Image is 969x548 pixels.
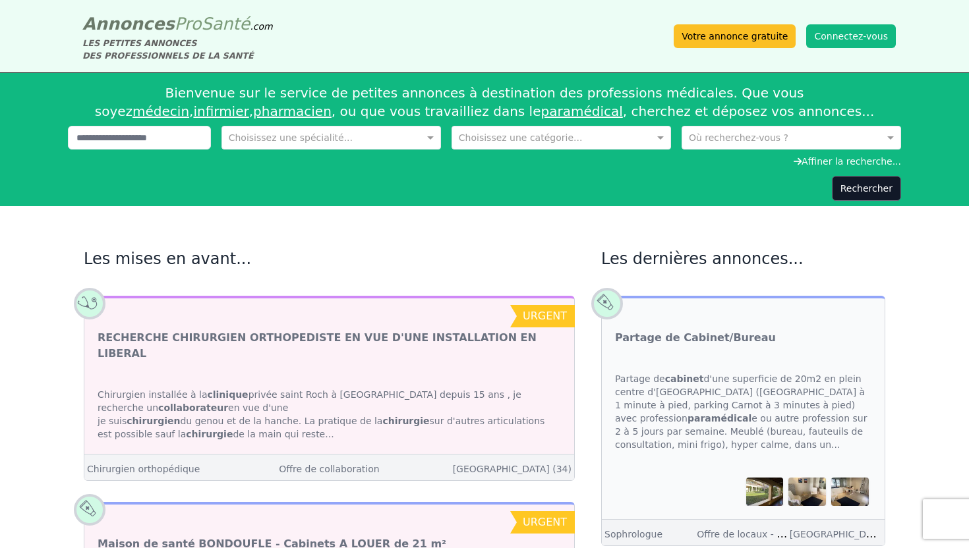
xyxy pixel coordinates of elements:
a: médecin [132,103,189,119]
span: Santé [201,14,250,34]
div: Chirurgien installée à la privée saint Roch à [GEOGRAPHIC_DATA] depuis 15 ans , je recherche un e... [84,375,574,454]
a: Offre de collaboration [279,464,379,474]
strong: chirurgie [382,416,429,426]
div: Partage de d'une superficie de 20m2 en plein centre d'[GEOGRAPHIC_DATA] ([GEOGRAPHIC_DATA] à 1 mi... [602,359,885,464]
span: Pro [175,14,202,34]
a: paramédical [541,103,622,119]
span: urgent [523,516,567,528]
img: Partage de Cabinet/Bureau [788,478,826,506]
a: Chirurgien orthopédique [87,464,200,474]
a: Offre de locaux - Clientèle [697,528,817,540]
div: LES PETITES ANNONCES DES PROFESSIONNELS DE LA SANTÉ [82,37,273,62]
span: Annonces [82,14,175,34]
button: Connectez-vous [806,24,896,48]
img: Partage de Cabinet/Bureau [746,478,784,506]
strong: collaborateur [158,402,228,413]
strong: paramédical [688,413,751,424]
strong: cabinet [665,373,704,384]
button: Rechercher [832,176,901,201]
a: pharmacien [253,103,332,119]
img: Partage de Cabinet/Bureau [831,478,869,506]
h2: Les dernières annonces... [601,248,885,269]
strong: chirurgie [186,429,233,439]
a: infirmier [193,103,249,119]
a: Votre annonce gratuite [674,24,796,48]
a: AnnoncesProSanté.com [82,14,273,34]
span: .com [250,21,272,32]
strong: chirurgien [127,416,180,426]
div: Affiner la recherche... [68,155,901,168]
div: Bienvenue sur le service de petites annonces à destination des professions médicales. Que vous so... [68,78,901,126]
a: [GEOGRAPHIC_DATA] (34) [453,464,572,474]
h2: Les mises en avant... [84,248,575,269]
span: urgent [523,310,567,322]
a: Partage de Cabinet/Bureau [615,330,776,346]
a: [GEOGRAPHIC_DATA] (13) [790,528,908,540]
a: Sophrologue [604,529,662,539]
a: RECHERCHE CHIRURGIEN ORTHOPEDISTE EN VUE D'UNE INSTALLATION EN LIBERAL [98,330,561,362]
strong: clinique [207,389,248,400]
